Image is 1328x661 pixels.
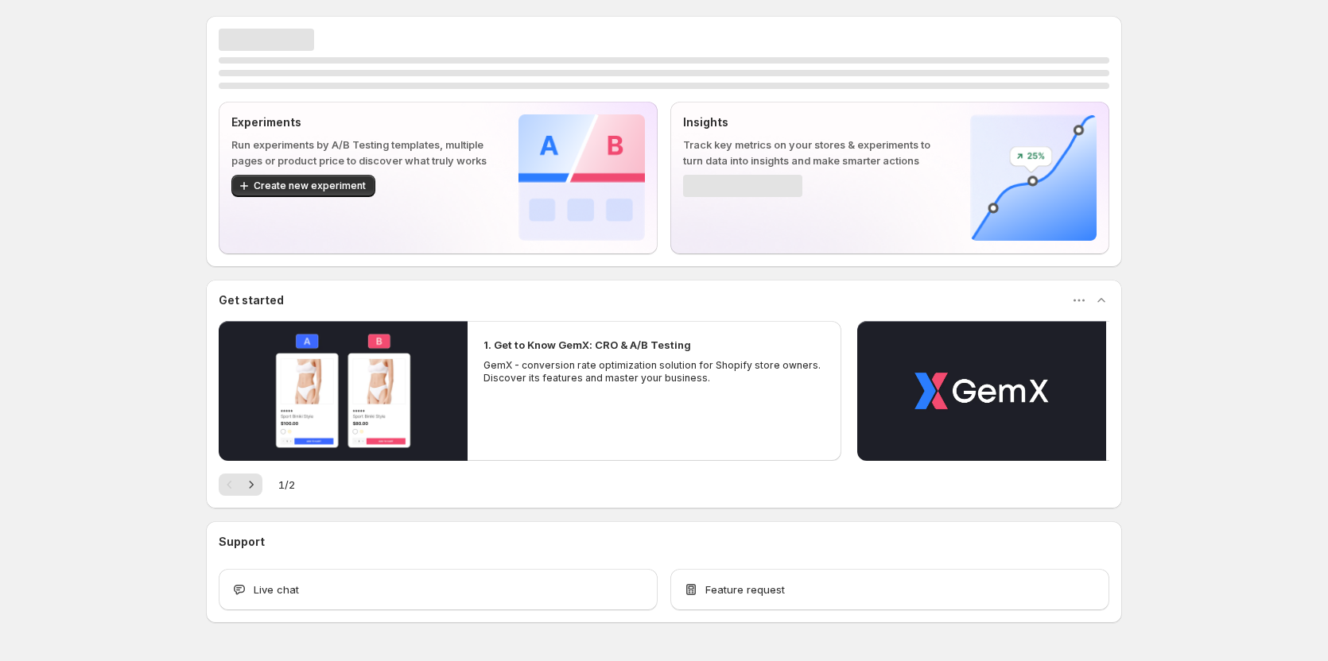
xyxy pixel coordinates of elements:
[231,175,375,197] button: Create new experiment
[483,337,691,353] h2: 1. Get to Know GemX: CRO & A/B Testing
[240,474,262,496] button: Next
[254,180,366,192] span: Create new experiment
[483,359,825,385] p: GemX - conversion rate optimization solution for Shopify store owners. Discover its features and ...
[683,114,945,130] p: Insights
[857,321,1106,461] button: Play video
[705,582,785,597] span: Feature request
[278,477,295,493] span: 1 / 2
[970,114,1097,241] img: Insights
[254,582,299,597] span: Live chat
[219,474,262,496] nav: Pagination
[231,114,493,130] p: Experiments
[219,292,284,308] h3: Get started
[231,137,493,168] p: Run experiments by A/B Testing templates, multiple pages or product price to discover what truly ...
[683,137,945,168] p: Track key metrics on your stores & experiments to turn data into insights and make smarter actions
[219,321,468,461] button: Play video
[219,534,265,550] h3: Support
[518,114,645,241] img: Experiments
